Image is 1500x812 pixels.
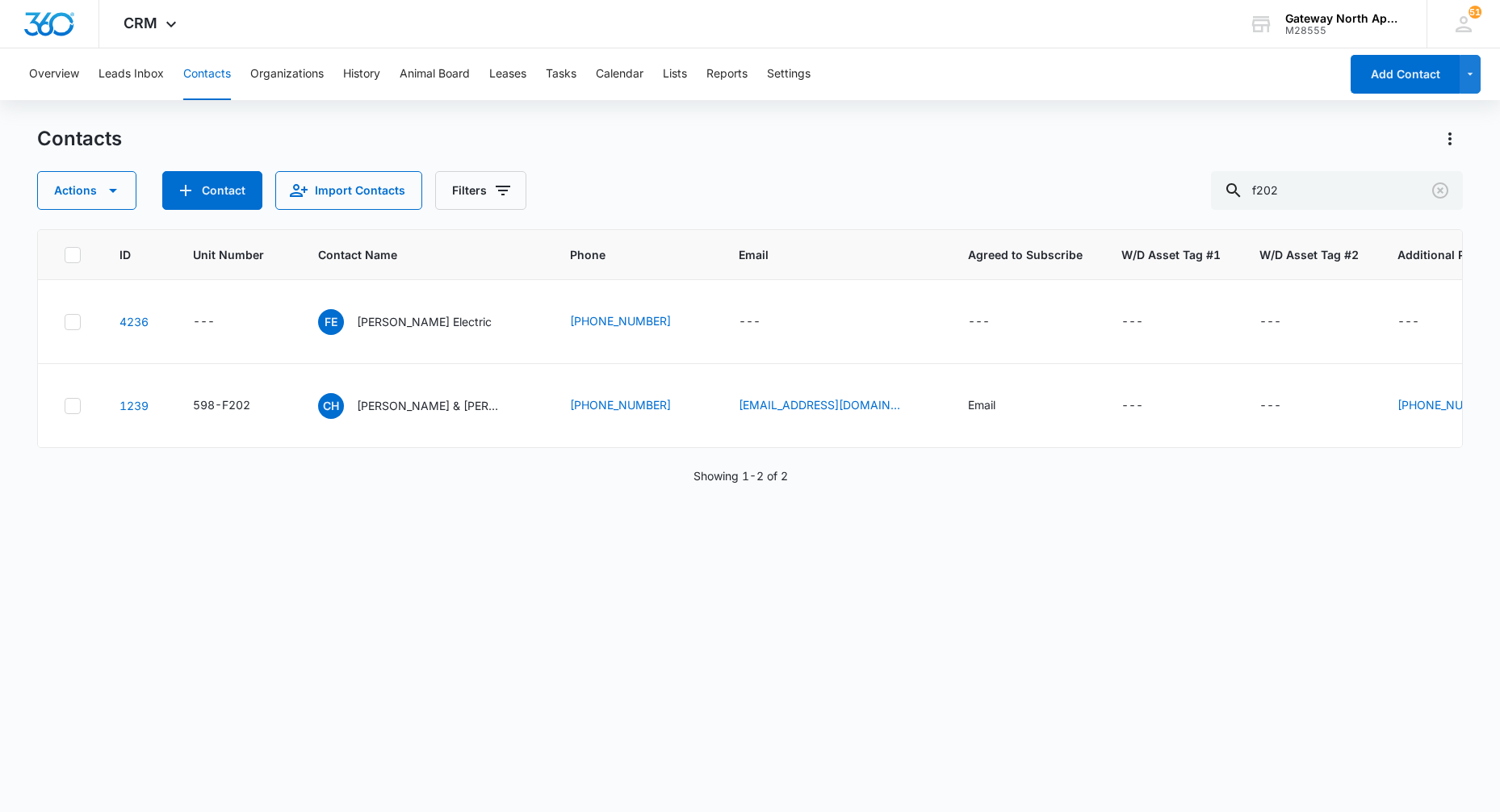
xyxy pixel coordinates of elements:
[1285,25,1403,36] div: account id
[570,396,700,416] div: Phone - 9516095890 - Select to Edit Field
[546,48,576,100] button: Tasks
[37,171,136,210] button: Actions
[37,127,122,151] h1: Contacts
[1285,12,1403,25] div: account name
[318,393,531,419] div: Contact Name - Christopher Holmes & Lauryn Holmes - Select to Edit Field
[1397,312,1419,332] div: ---
[968,396,995,413] div: Email
[968,312,990,332] div: ---
[1259,246,1359,263] span: W/D Asset Tag #2
[739,396,929,416] div: Email - cmegorm250@gmail.com - Select to Edit Field
[693,467,788,484] p: Showing 1-2 of 2
[162,171,262,210] button: Add Contact
[1211,171,1463,210] input: Search Contacts
[1397,312,1448,332] div: Additional Phone - - Select to Edit Field
[1427,178,1453,203] button: Clear
[193,396,279,416] div: Unit Number - 598-F202 - Select to Edit Field
[739,396,900,413] a: [EMAIL_ADDRESS][DOMAIN_NAME]
[1121,246,1221,263] span: W/D Asset Tag #1
[193,312,244,332] div: Unit Number - - Select to Edit Field
[400,48,470,100] button: Animal Board
[124,15,157,31] span: CRM
[29,48,79,100] button: Overview
[739,246,906,263] span: Email
[318,309,344,335] span: FE
[435,171,526,210] button: Filters
[1259,312,1281,332] div: ---
[706,48,748,100] button: Reports
[250,48,324,100] button: Organizations
[1259,312,1310,332] div: W/D Asset Tag #2 - - Select to Edit Field
[318,309,521,335] div: Contact Name - Fiske Electric - Select to Edit Field
[193,312,215,332] div: ---
[318,393,344,419] span: CH
[98,48,164,100] button: Leads Inbox
[1469,6,1481,19] span: 51
[596,48,643,100] button: Calendar
[570,246,677,263] span: Phone
[1121,396,1172,416] div: W/D Asset Tag #1 - - Select to Edit Field
[318,246,508,263] span: Contact Name
[183,48,231,100] button: Contacts
[663,48,687,100] button: Lists
[570,312,671,329] a: [PHONE_NUMBER]
[193,246,279,263] span: Unit Number
[739,312,760,332] div: ---
[1121,312,1143,332] div: ---
[1437,126,1463,152] button: Actions
[119,246,131,263] span: ID
[1397,396,1498,413] a: [PHONE_NUMBER]
[1121,396,1143,416] div: ---
[968,396,1024,416] div: Agreed to Subscribe - Email - Select to Edit Field
[343,48,380,100] button: History
[570,312,700,332] div: Phone - 9705672551 - Select to Edit Field
[1121,312,1172,332] div: W/D Asset Tag #1 - - Select to Edit Field
[739,312,790,332] div: Email - - Select to Edit Field
[1469,6,1481,19] div: notifications count
[570,396,671,413] a: [PHONE_NUMBER]
[119,315,149,329] a: Navigate to contact details page for Fiske Electric
[489,48,526,100] button: Leases
[119,399,149,412] a: Navigate to contact details page for Christopher Holmes & Lauryn Holmes
[1259,396,1281,416] div: ---
[1259,396,1310,416] div: W/D Asset Tag #2 - - Select to Edit Field
[357,397,502,414] p: [PERSON_NAME] & [PERSON_NAME]
[968,246,1083,263] span: Agreed to Subscribe
[357,313,492,330] p: [PERSON_NAME] Electric
[275,171,422,210] button: Import Contacts
[767,48,811,100] button: Settings
[193,396,250,413] div: 598-F202
[1351,55,1460,94] button: Add Contact
[968,312,1019,332] div: Agreed to Subscribe - - Select to Edit Field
